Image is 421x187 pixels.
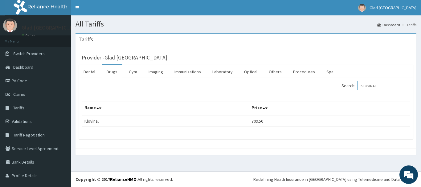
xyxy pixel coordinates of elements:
a: Laboratory [207,65,238,78]
label: Search: [341,81,410,90]
strong: Copyright © 2017 . [76,177,138,182]
span: We're online! [36,55,85,117]
img: User Image [3,18,17,32]
td: 709.50 [249,115,410,127]
span: Dashboard [13,64,33,70]
a: Dental [79,65,100,78]
span: Switch Providers [13,51,45,56]
div: Redefining Heath Insurance in [GEOGRAPHIC_DATA] using Telemedicine and Data Science! [253,176,416,182]
a: Dashboard [377,22,400,27]
h1: All Tariffs [76,20,416,28]
a: Drugs [102,65,122,78]
p: Glad [GEOGRAPHIC_DATA] [22,25,84,30]
a: Optical [239,65,262,78]
input: Search: [357,81,410,90]
a: Spa [321,65,338,78]
textarea: Type your message and hit 'Enter' [3,123,117,144]
span: Tariffs [13,105,24,111]
img: d_794563401_company_1708531726252_794563401 [11,31,25,46]
th: Price [249,101,410,116]
span: Tariff Negotiation [13,132,45,138]
a: Gym [124,65,142,78]
h3: Tariffs [79,37,93,42]
span: Glad [GEOGRAPHIC_DATA] [370,5,416,10]
img: User Image [358,4,366,12]
a: Others [264,65,287,78]
a: Online [22,34,36,38]
th: Name [82,101,249,116]
a: RelianceHMO [110,177,137,182]
a: Immunizations [170,65,206,78]
a: Procedures [288,65,320,78]
div: Minimize live chat window [101,3,116,18]
div: Chat with us now [32,35,104,43]
h3: Provider - Glad [GEOGRAPHIC_DATA] [82,55,167,60]
span: Claims [13,91,25,97]
td: Klovinal [82,115,249,127]
a: Imaging [144,65,168,78]
li: Tariffs [401,22,416,27]
footer: All rights reserved. [71,171,421,187]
